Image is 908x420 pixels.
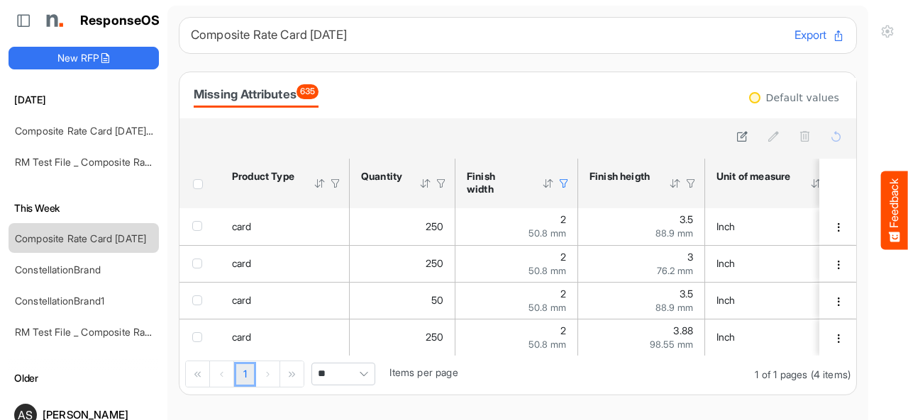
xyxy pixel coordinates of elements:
[655,302,693,313] span: 88.9 mm
[831,295,846,309] button: dropdownbutton
[455,208,578,245] td: 2 is template cell Column Header httpsnorthellcomontologiesmapping-rulesmeasurementhasfinishsizew...
[232,294,252,306] span: card
[232,220,252,232] span: card
[186,361,210,387] div: Go to first page
[426,331,443,343] span: 250
[528,265,566,276] span: 50.8 mm
[426,257,443,269] span: 250
[705,282,846,319] td: Inch is template cell Column Header httpsnorthellcomontologiesmapping-rulesmeasurementhasunitofme...
[15,326,213,338] a: RM Test File _ Composite Rate Card [DATE]
[15,125,183,137] a: Composite Rate Card [DATE]_smaller
[431,294,443,306] span: 50
[560,324,566,336] span: 2
[716,331,736,343] span: Inch
[589,170,650,183] div: Finish heigth
[179,208,221,245] td: checkbox
[673,324,693,336] span: 3.88
[179,245,221,282] td: checkbox
[426,220,443,232] span: 250
[350,208,455,245] td: 250 is template cell Column Header httpsnorthellcomontologiesmapping-rulesorderhasquantity
[794,26,845,45] button: Export
[350,282,455,319] td: 50 is template cell Column Header httpsnorthellcomontologiesmapping-rulesorderhasquantity
[39,6,67,35] img: Northell
[881,171,908,249] button: Feedback
[191,29,783,41] h6: Composite Rate Card [DATE]
[680,288,693,300] span: 3.5
[232,170,295,183] div: Product Type
[15,295,104,307] a: ConstellationBrand1
[43,409,153,420] div: [PERSON_NAME]
[311,363,375,385] span: Pagerdropdown
[766,93,839,103] div: Default values
[650,339,693,350] span: 98.55 mm
[528,302,566,313] span: 50.8 mm
[819,319,859,356] td: 556f9be2-221c-4f20-a9bf-0fd18d7067a8 is template cell Column Header
[819,282,859,319] td: 09e2cbde-84f4-40b9-a595-a5e0c9d47204 is template cell Column Header
[179,159,221,208] th: Header checkbox
[657,265,693,276] span: 76.2 mm
[819,208,859,245] td: 04e58f99-bbbc-4765-bd7c-47e38098b991 is template cell Column Header
[9,370,159,386] h6: Older
[194,84,319,104] div: Missing Attributes
[528,227,566,239] span: 50.8 mm
[831,258,846,272] button: dropdownbutton
[705,319,846,356] td: Inch is template cell Column Header httpsnorthellcomontologiesmapping-rulesmeasurementhasunitofme...
[578,319,705,356] td: 3.88 is template cell Column Header httpsnorthellcomontologiesmapping-rulesmeasurementhasfinishsi...
[9,200,159,216] h6: This Week
[560,213,566,225] span: 2
[685,177,697,190] div: Filter Icon
[467,170,524,195] div: Finish width
[234,362,256,387] a: Page 1 of 1 Pages
[297,84,319,99] span: 635
[9,47,159,69] button: New RFP
[560,251,566,263] span: 2
[350,245,455,282] td: 250 is template cell Column Header httpsnorthellcomontologiesmapping-rulesorderhasquantity
[716,170,792,183] div: Unit of measure
[831,331,846,346] button: dropdownbutton
[528,339,566,350] span: 50.8 mm
[221,208,350,245] td: card is template cell Column Header product-type
[655,227,693,239] span: 88.9 mm
[455,282,578,319] td: 2 is template cell Column Header httpsnorthellcomontologiesmapping-rulesmeasurementhasfinishsizew...
[716,257,736,269] span: Inch
[15,156,213,168] a: RM Test File _ Composite Rate Card [DATE]
[179,356,856,395] div: Pager Container
[389,366,458,378] span: Items per page
[435,177,448,190] div: Filter Icon
[361,170,401,183] div: Quantity
[210,361,234,387] div: Go to previous page
[755,368,807,380] span: 1 of 1 pages
[221,245,350,282] td: card is template cell Column Header product-type
[9,92,159,108] h6: [DATE]
[705,208,846,245] td: Inch is template cell Column Header httpsnorthellcomontologiesmapping-rulesmeasurementhasunitofme...
[329,177,342,190] div: Filter Icon
[680,213,693,225] span: 3.5
[179,282,221,319] td: checkbox
[80,13,160,28] h1: ResponseOS
[819,245,859,282] td: e39c35ec-1956-4b78-a999-1dfc429513fa is template cell Column Header
[455,245,578,282] td: 2 is template cell Column Header httpsnorthellcomontologiesmapping-rulesmeasurementhasfinishsizew...
[811,368,851,380] span: (4 items)
[256,361,280,387] div: Go to next page
[179,319,221,356] td: checkbox
[687,251,693,263] span: 3
[221,319,350,356] td: card is template cell Column Header product-type
[280,361,304,387] div: Go to last page
[578,245,705,282] td: 3 is template cell Column Header httpsnorthellcomontologiesmapping-rulesmeasurementhasfinishsizeh...
[455,319,578,356] td: 2 is template cell Column Header httpsnorthellcomontologiesmapping-rulesmeasurementhasfinishsizew...
[15,263,101,276] a: ConstellationBrand
[716,294,736,306] span: Inch
[232,331,252,343] span: card
[831,220,846,234] button: dropdownbutton
[15,232,146,244] a: Composite Rate Card [DATE]
[578,282,705,319] td: 3.5 is template cell Column Header httpsnorthellcomontologiesmapping-rulesmeasurementhasfinishsiz...
[716,220,736,232] span: Inch
[560,288,566,300] span: 2
[350,319,455,356] td: 250 is template cell Column Header httpsnorthellcomontologiesmapping-rulesorderhasquantity
[232,257,252,269] span: card
[578,208,705,245] td: 3.5 is template cell Column Header httpsnorthellcomontologiesmapping-rulesmeasurementhasfinishsiz...
[705,245,846,282] td: Inch is template cell Column Header httpsnorthellcomontologiesmapping-rulesmeasurementhasunitofme...
[558,177,570,190] div: Filter Icon
[221,282,350,319] td: card is template cell Column Header product-type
